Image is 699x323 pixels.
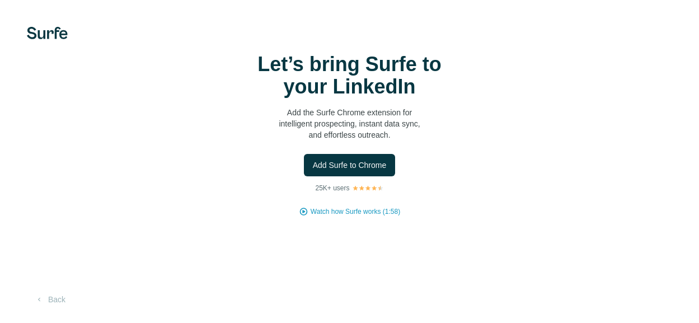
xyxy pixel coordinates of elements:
[238,107,462,141] p: Add the Surfe Chrome extension for intelligent prospecting, instant data sync, and effortless out...
[315,183,349,193] p: 25K+ users
[27,289,73,310] button: Back
[311,207,400,217] button: Watch how Surfe works (1:58)
[304,154,396,176] button: Add Surfe to Chrome
[27,27,68,39] img: Surfe's logo
[313,160,387,171] span: Add Surfe to Chrome
[238,53,462,98] h1: Let’s bring Surfe to your LinkedIn
[352,185,384,191] img: Rating Stars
